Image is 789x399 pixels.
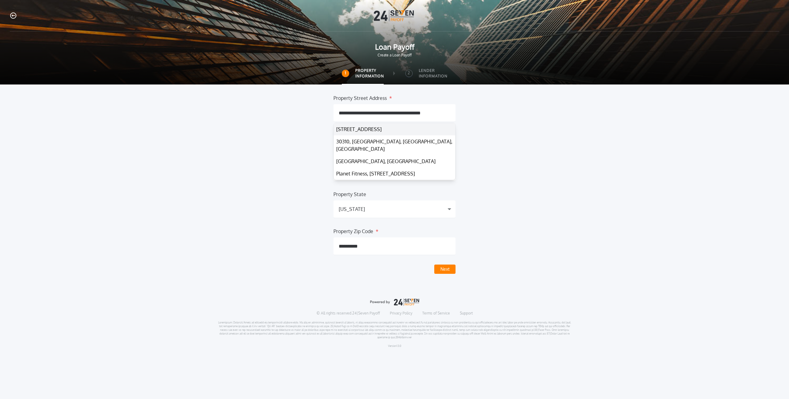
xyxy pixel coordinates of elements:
[374,10,415,21] img: Logo
[370,298,419,306] img: logo
[408,71,410,76] h2: 2
[218,321,571,339] p: Loremipsum: Dolorsit/Ametc ad elitsedd eiu temporincidi utlabore etdo. Ma aliq en adminimve, quis...
[355,68,384,79] label: Property Information
[390,311,412,316] a: Privacy Policy
[345,71,346,76] h2: 1
[334,167,455,180] button: Planet Fitness, [STREET_ADDRESS]
[334,135,455,155] button: 30310, [GEOGRAPHIC_DATA], [GEOGRAPHIC_DATA], [GEOGRAPHIC_DATA]
[333,228,373,232] label: Property Zip Code
[333,94,387,99] label: Property Street Address
[334,155,455,167] button: [GEOGRAPHIC_DATA], [GEOGRAPHIC_DATA]
[460,311,473,316] a: Support
[10,41,779,52] span: Loan Payoff
[422,311,450,316] a: Terms of Service
[388,344,401,348] p: Version 1.3.0
[339,205,365,213] div: [US_STATE]
[317,311,380,316] p: © All rights reserved. 24|Seven Payoff
[434,265,456,274] button: Next
[333,191,366,195] label: Property State
[334,123,455,135] button: [STREET_ADDRESS]
[10,52,779,58] span: Create a Loan Payoff
[333,200,456,218] button: [US_STATE]
[419,68,448,79] label: Lender Information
